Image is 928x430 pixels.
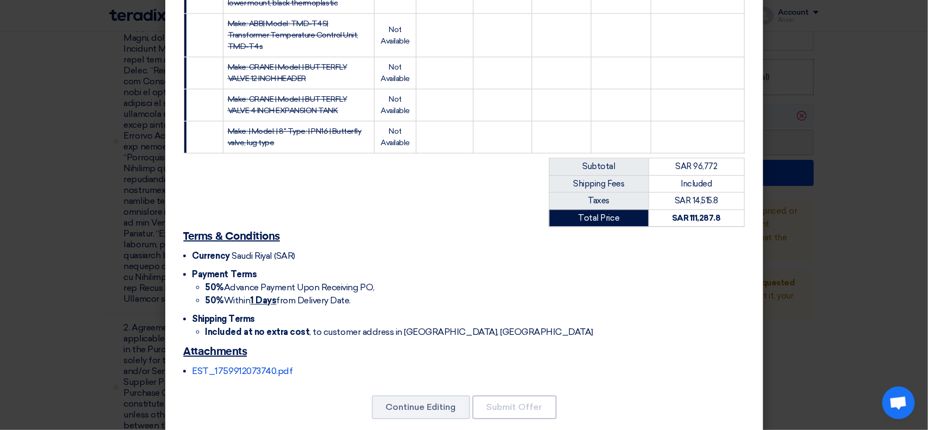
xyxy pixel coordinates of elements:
[184,346,247,357] u: Attachments
[675,196,718,205] span: SAR 14,515.8
[205,295,225,306] strong: 50%
[228,95,347,115] strike: Make: CRANE | Model: | BUTTERFLY VALVE 4 INCH EXPANSION TANK
[681,179,712,189] span: Included
[381,63,410,83] span: Not Available
[649,158,744,176] td: SAR 96,772
[882,387,915,419] div: Open chat
[228,63,347,83] strike: Make: CRANE | Model: | BUTTERFLY VALVE 12 INCH HEADER
[205,282,375,292] span: Advance Payment Upon Receiving PO,
[250,295,276,306] u: 1 Days
[549,209,649,227] td: Total Price
[228,19,358,51] strike: Make: ABB| Model: TMD-T4S| Transformer Temperature Control Unit, TMD-T4s
[192,269,257,279] span: Payment Terms
[381,127,410,147] span: Not Available
[472,395,557,419] button: Submit Offer
[372,395,470,419] button: Continue Editing
[381,95,410,115] span: Not Available
[205,326,745,339] li: , to customer address in [GEOGRAPHIC_DATA], [GEOGRAPHIC_DATA]
[205,327,310,337] strong: Included at no extra cost
[549,192,649,210] td: Taxes
[205,282,225,292] strong: 50%
[381,25,410,46] span: Not Available
[184,231,280,242] u: Terms & Conditions
[232,251,295,261] span: Saudi Riyal (SAR)
[205,295,351,306] span: Within from Delivery Date.
[192,314,255,324] span: Shipping Terms
[549,175,649,192] td: Shipping Fees
[228,127,362,147] strike: Make: | Model: | 8" Type: | PN16 | Butterfly valve, lug type
[549,158,649,176] td: Subtotal
[192,251,230,261] span: Currency
[192,366,293,376] a: EST_1759912073740.pdf
[672,213,721,223] strong: SAR 111,287.8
